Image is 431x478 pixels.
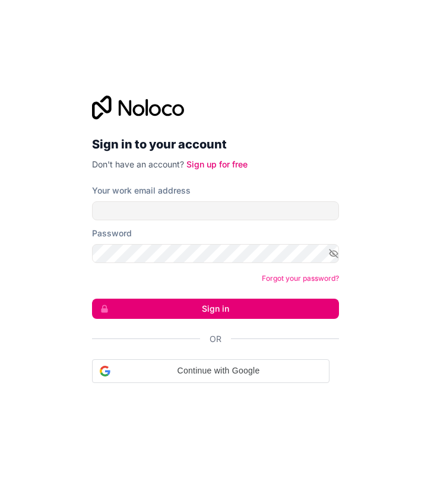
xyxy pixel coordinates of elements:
[92,244,339,263] input: Password
[115,365,322,377] span: Continue with Google
[92,134,339,155] h2: Sign in to your account
[92,201,339,220] input: Email address
[92,227,132,239] label: Password
[92,359,329,383] div: Continue with Google
[186,159,248,169] a: Sign up for free
[92,185,191,197] label: Your work email address
[92,159,184,169] span: Don't have an account?
[262,274,339,283] a: Forgot your password?
[92,299,339,319] button: Sign in
[210,333,221,345] span: Or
